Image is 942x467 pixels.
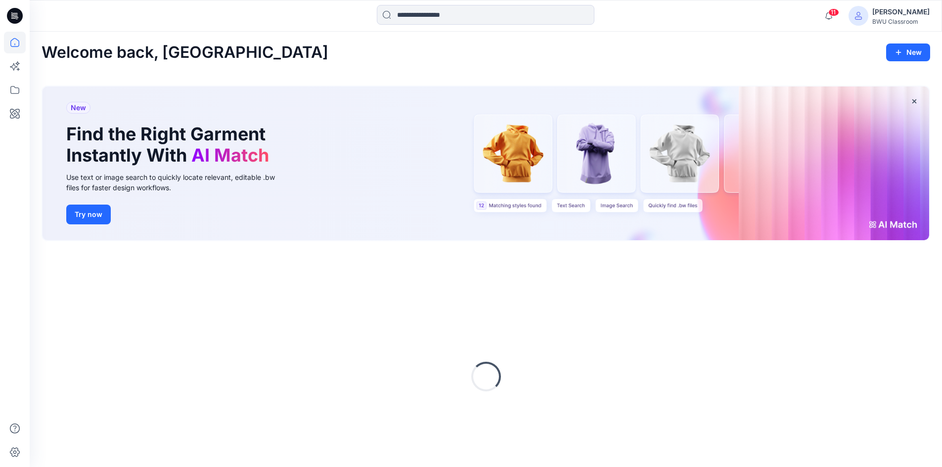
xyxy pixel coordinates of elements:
div: [PERSON_NAME] [872,6,930,18]
button: New [886,43,930,61]
h1: Find the Right Garment Instantly With [66,124,274,166]
h2: Welcome back, [GEOGRAPHIC_DATA] [42,43,328,62]
span: 11 [828,8,839,16]
svg: avatar [854,12,862,20]
button: Try now [66,205,111,224]
div: BWU Classroom [872,18,930,25]
div: Use text or image search to quickly locate relevant, editable .bw files for faster design workflows. [66,172,289,193]
span: New [71,102,86,114]
span: AI Match [191,144,269,166]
